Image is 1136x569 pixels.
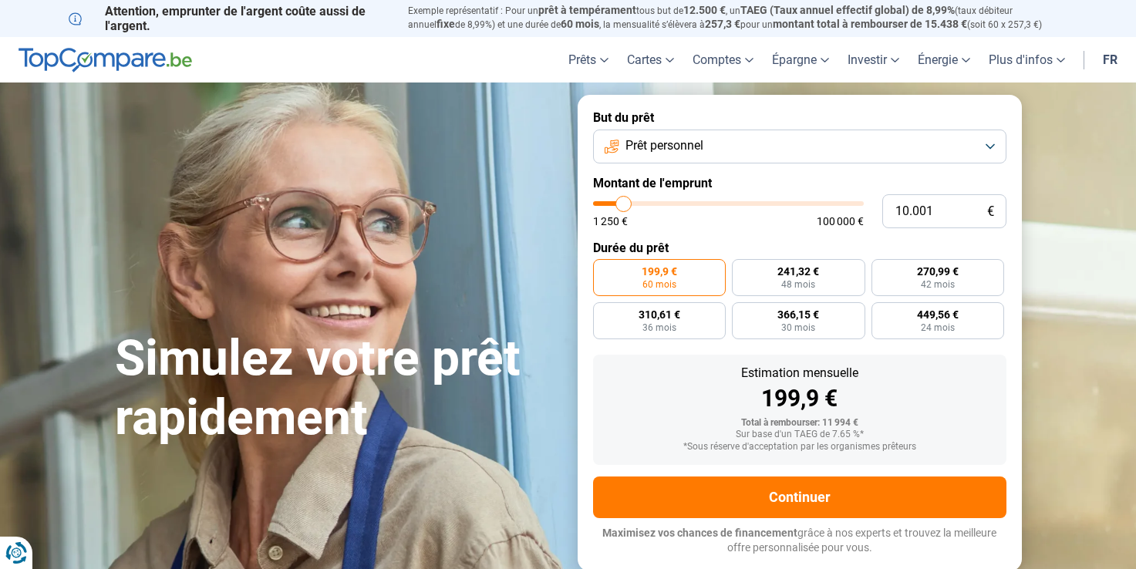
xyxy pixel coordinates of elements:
p: grâce à nos experts et trouvez la meilleure offre personnalisée pour vous. [593,526,1006,556]
span: Maximisez vos chances de financement [602,527,797,539]
span: 36 mois [642,323,676,332]
label: Durée du prêt [593,241,1006,255]
span: fixe [437,18,455,30]
span: 60 mois [642,280,676,289]
span: 100 000 € [817,216,864,227]
label: But du prêt [593,110,1006,125]
div: *Sous réserve d'acceptation par les organismes prêteurs [605,442,994,453]
button: Continuer [593,476,1006,518]
span: 310,61 € [639,309,680,320]
div: Sur base d'un TAEG de 7.65 %* [605,429,994,440]
span: 366,15 € [777,309,819,320]
div: Estimation mensuelle [605,367,994,379]
span: € [987,205,994,218]
a: Plus d'infos [979,37,1074,82]
a: Cartes [618,37,683,82]
a: Comptes [683,37,763,82]
span: 270,99 € [917,266,959,277]
span: 60 mois [561,18,599,30]
div: Total à rembourser: 11 994 € [605,418,994,429]
p: Attention, emprunter de l'argent coûte aussi de l'argent. [69,4,389,33]
p: Exemple représentatif : Pour un tous but de , un (taux débiteur annuel de 8,99%) et une durée de ... [408,4,1068,32]
a: Investir [838,37,908,82]
div: 199,9 € [605,387,994,410]
span: 12.500 € [683,4,726,16]
span: 30 mois [781,323,815,332]
span: 48 mois [781,280,815,289]
span: montant total à rembourser de 15.438 € [773,18,967,30]
a: fr [1094,37,1127,82]
label: Montant de l'emprunt [593,176,1006,190]
span: 241,32 € [777,266,819,277]
span: TAEG (Taux annuel effectif global) de 8,99% [740,4,955,16]
a: Énergie [908,37,979,82]
img: TopCompare [19,48,192,72]
span: 42 mois [921,280,955,289]
span: 24 mois [921,323,955,332]
span: 449,56 € [917,309,959,320]
span: 1 250 € [593,216,628,227]
span: prêt à tempérament [538,4,636,16]
span: 199,9 € [642,266,677,277]
span: 257,3 € [705,18,740,30]
span: Prêt personnel [625,137,703,154]
button: Prêt personnel [593,130,1006,163]
h1: Simulez votre prêt rapidement [115,329,559,448]
a: Prêts [559,37,618,82]
a: Épargne [763,37,838,82]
